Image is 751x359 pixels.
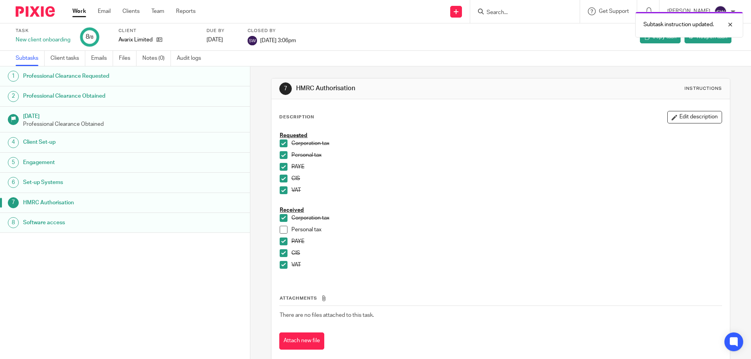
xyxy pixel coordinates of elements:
[119,28,197,34] label: Client
[291,186,721,194] p: VAT
[8,137,19,148] div: 4
[685,86,722,92] div: Instructions
[279,114,314,120] p: Description
[23,217,169,229] h1: Software access
[207,36,238,44] div: [DATE]
[248,28,296,34] label: Closed by
[23,70,169,82] h1: Professional Clearance Requested
[16,51,45,66] a: Subtasks
[50,51,85,66] a: Client tasks
[8,71,19,82] div: 1
[23,177,169,188] h1: Set-up Systems
[280,296,317,300] span: Attachments
[291,249,721,257] p: CIS
[23,157,169,168] h1: Engagement
[72,7,86,15] a: Work
[279,82,292,95] div: 7
[248,36,257,45] img: svg%3E
[151,7,164,15] a: Team
[714,5,727,18] img: svg%3E
[16,6,55,17] img: Pixie
[16,28,70,34] label: Task
[91,51,113,66] a: Emails
[8,157,19,168] div: 5
[667,111,722,123] button: Edit description
[8,91,19,102] div: 2
[291,214,721,222] p: Corporation tax
[291,139,721,147] p: Corporation tax
[296,84,517,93] h1: HMRC Authorisation
[643,21,714,29] p: Subtask instruction updated.
[119,36,153,44] p: Avarix Limited
[98,7,111,15] a: Email
[23,136,169,148] h1: Client Set-up
[280,133,307,138] u: Requested
[8,217,19,228] div: 8
[176,7,196,15] a: Reports
[291,175,721,182] p: CIS
[8,197,19,208] div: 7
[291,163,721,171] p: PAYE
[23,197,169,209] h1: HMRC Authorisation
[23,120,242,128] p: Professional Clearance Obtained
[16,36,70,44] div: New client onboarding
[291,226,721,234] p: Personal tax
[23,90,169,102] h1: Professional Clearance Obtained
[291,261,721,269] p: VAT
[207,28,238,34] label: Due by
[177,51,207,66] a: Audit logs
[23,111,242,120] h1: [DATE]
[86,32,93,41] div: 8
[279,332,324,350] button: Attach new file
[260,38,296,43] span: [DATE] 3:06pm
[8,177,19,188] div: 6
[280,313,374,318] span: There are no files attached to this task.
[291,151,721,159] p: Personal tax
[291,238,721,245] p: PAYE
[119,51,137,66] a: Files
[142,51,171,66] a: Notes (0)
[122,7,140,15] a: Clients
[280,207,304,213] u: Received
[89,35,93,39] small: /8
